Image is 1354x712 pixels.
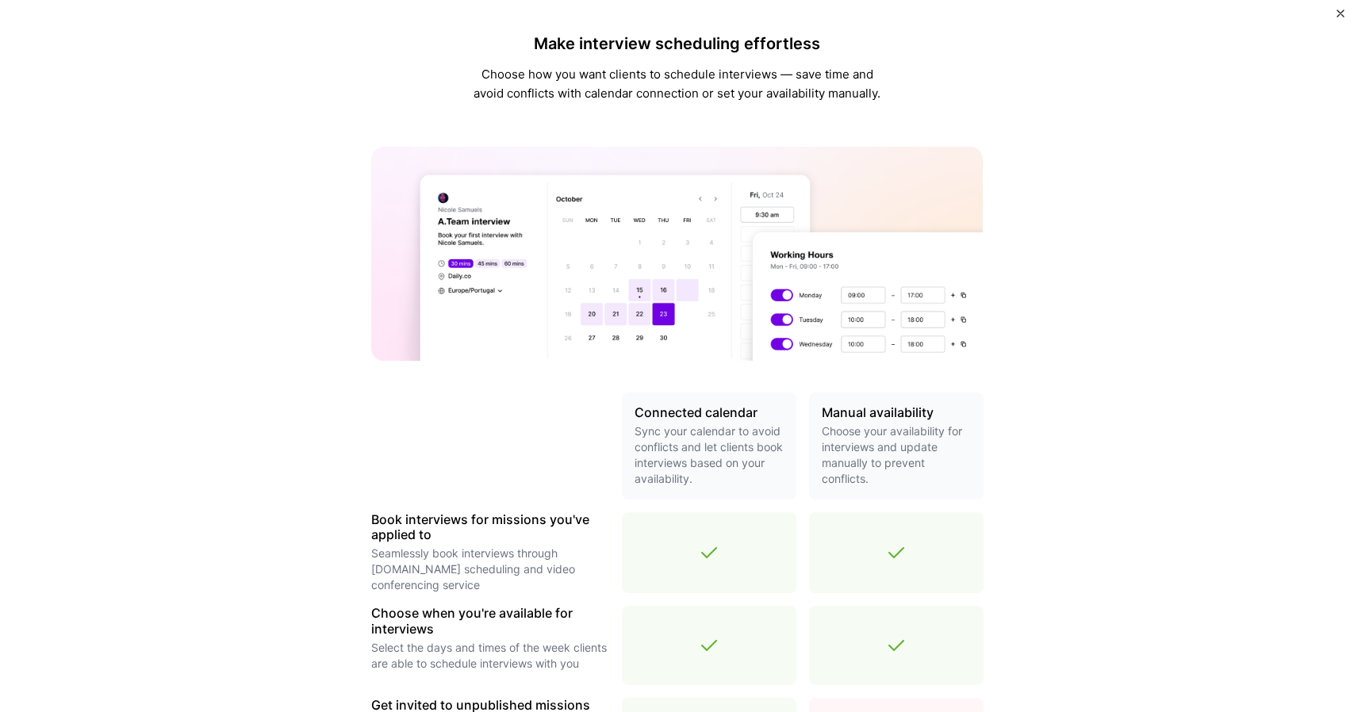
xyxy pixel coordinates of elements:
h4: Make interview scheduling effortless [471,34,884,53]
p: Choose your availability for interviews and update manually to prevent conflicts. [822,423,971,487]
p: Select the days and times of the week clients are able to schedule interviews with you [371,640,609,672]
p: Choose how you want clients to schedule interviews — save time and avoid conflicts with calendar ... [471,65,884,103]
h3: Connected calendar [635,405,784,420]
p: Seamlessly book interviews through [DOMAIN_NAME] scheduling and video conferencing service [371,545,609,593]
img: A.Team calendar banner [371,147,984,361]
p: Sync your calendar to avoid conflicts and let clients book interviews based on your availability. [635,423,784,487]
h3: Book interviews for missions you've applied to [371,512,609,542]
button: Close [1337,10,1344,26]
h3: Choose when you're available for interviews [371,606,609,636]
h3: Manual availability [822,405,971,420]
